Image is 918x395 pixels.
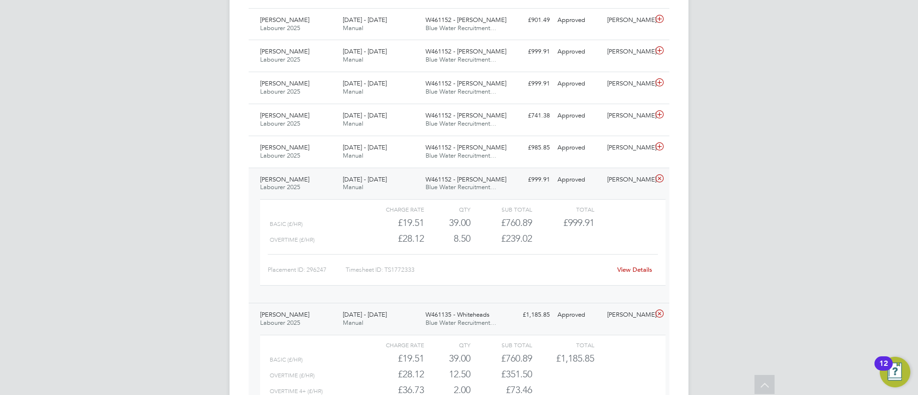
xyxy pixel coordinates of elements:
[260,111,309,119] span: [PERSON_NAME]
[260,183,300,191] span: Labourer 2025
[532,203,594,215] div: Total
[260,16,309,24] span: [PERSON_NAME]
[470,366,532,382] div: £351.50
[504,44,554,60] div: £999.91
[426,55,496,64] span: Blue Water Recruitment…
[260,319,300,327] span: Labourer 2025
[343,151,363,160] span: Manual
[426,143,506,151] span: W461152 - [PERSON_NAME]
[362,231,424,246] div: £28.12
[343,24,363,32] span: Manual
[470,351,532,366] div: £760.89
[343,47,387,55] span: [DATE] - [DATE]
[343,119,363,128] span: Manual
[343,175,387,183] span: [DATE] - [DATE]
[260,24,300,32] span: Labourer 2025
[504,172,554,188] div: £999.91
[504,140,554,156] div: £985.85
[343,310,387,319] span: [DATE] - [DATE]
[532,339,594,351] div: Total
[268,262,346,278] div: Placement ID: 296247
[270,388,323,395] span: Overtime 4+ (£/HR)
[554,140,603,156] div: Approved
[426,111,506,119] span: W461152 - [PERSON_NAME]
[260,55,300,64] span: Labourer 2025
[504,12,554,28] div: £901.49
[424,339,470,351] div: QTY
[270,372,315,379] span: Overtime (£/HR)
[424,215,470,231] div: 39.00
[426,87,496,96] span: Blue Water Recruitment…
[603,307,653,323] div: [PERSON_NAME]
[603,172,653,188] div: [PERSON_NAME]
[426,151,496,160] span: Blue Water Recruitment…
[424,366,470,382] div: 12.50
[362,366,424,382] div: £28.12
[426,16,506,24] span: W461152 - [PERSON_NAME]
[260,143,309,151] span: [PERSON_NAME]
[270,221,303,227] span: Basic (£/HR)
[260,47,309,55] span: [PERSON_NAME]
[470,231,532,246] div: £239.02
[470,339,532,351] div: Sub Total
[362,203,424,215] div: Charge rate
[426,183,496,191] span: Blue Water Recruitment…
[603,108,653,124] div: [PERSON_NAME]
[426,175,506,183] span: W461152 - [PERSON_NAME]
[424,351,470,366] div: 39.00
[880,357,910,387] button: Open Resource Center, 12 new notifications
[554,12,603,28] div: Approved
[554,76,603,92] div: Approved
[603,12,653,28] div: [PERSON_NAME]
[603,76,653,92] div: [PERSON_NAME]
[504,307,554,323] div: £1,185.85
[426,119,496,128] span: Blue Water Recruitment…
[270,356,303,363] span: Basic (£/HR)
[260,119,300,128] span: Labourer 2025
[556,352,594,364] span: £1,185.85
[260,87,300,96] span: Labourer 2025
[470,215,532,231] div: £760.89
[617,266,652,274] a: View Details
[424,231,470,246] div: 8.50
[504,76,554,92] div: £999.91
[563,217,594,228] span: £999.91
[343,111,387,119] span: [DATE] - [DATE]
[426,310,490,319] span: W461135 - Whiteheads
[554,307,603,323] div: Approved
[343,79,387,87] span: [DATE] - [DATE]
[362,351,424,366] div: £19.51
[260,151,300,160] span: Labourer 2025
[343,319,363,327] span: Manual
[554,108,603,124] div: Approved
[343,143,387,151] span: [DATE] - [DATE]
[504,108,554,124] div: £741.38
[426,24,496,32] span: Blue Water Recruitment…
[426,47,506,55] span: W461152 - [PERSON_NAME]
[343,55,363,64] span: Manual
[426,319,496,327] span: Blue Water Recruitment…
[362,339,424,351] div: Charge rate
[426,79,506,87] span: W461152 - [PERSON_NAME]
[270,236,315,243] span: Overtime (£/HR)
[260,79,309,87] span: [PERSON_NAME]
[554,44,603,60] div: Approved
[470,203,532,215] div: Sub Total
[343,16,387,24] span: [DATE] - [DATE]
[879,363,888,376] div: 12
[260,310,309,319] span: [PERSON_NAME]
[554,172,603,188] div: Approved
[343,87,363,96] span: Manual
[362,215,424,231] div: £19.51
[346,262,611,278] div: Timesheet ID: TS1772333
[603,140,653,156] div: [PERSON_NAME]
[260,175,309,183] span: [PERSON_NAME]
[424,203,470,215] div: QTY
[343,183,363,191] span: Manual
[603,44,653,60] div: [PERSON_NAME]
